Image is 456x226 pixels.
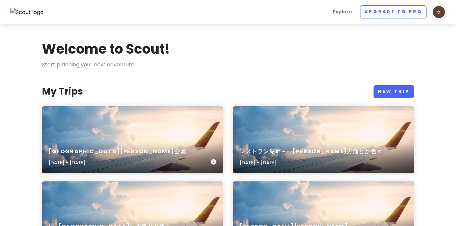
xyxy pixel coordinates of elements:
[42,60,414,69] p: Start planning your next adventure
[42,40,170,58] h1: Welcome to Scout!
[42,86,83,98] h3: My Trips
[240,148,383,155] h6: レストラン湖畔－ [PERSON_NAME]方面とか色々
[49,148,186,155] h6: [GEOGRAPHIC_DATA][PERSON_NAME]公園
[240,159,383,166] p: [DATE] - [DATE]
[10,8,44,17] img: Scout logo
[432,5,446,19] img: User profile
[360,5,427,18] a: Upgrade to Pro
[374,85,414,98] a: New Trip
[42,106,223,173] a: aerial photography of airliner[GEOGRAPHIC_DATA][PERSON_NAME]公園[DATE] - [DATE]
[233,106,414,173] a: aerial photography of airlinerレストラン湖畔－ [PERSON_NAME]方面とか色々[DATE] - [DATE]
[330,5,355,18] a: Explore
[49,159,186,166] p: [DATE] - [DATE]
